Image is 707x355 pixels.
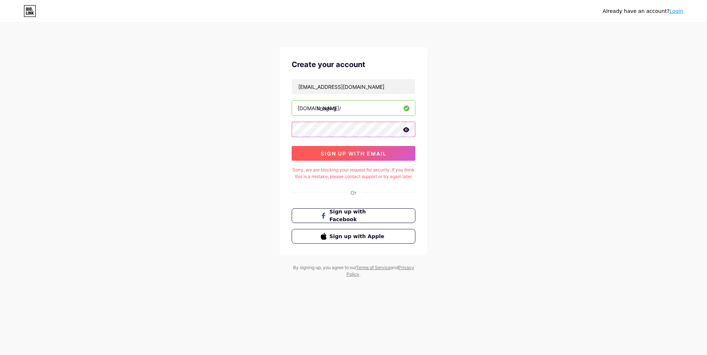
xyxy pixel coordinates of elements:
a: Login [669,8,683,14]
button: sign up with email [292,146,415,161]
a: Terms of Service [356,265,391,270]
button: Sign up with Facebook [292,208,415,223]
button: Sign up with Apple [292,229,415,244]
div: By signing up, you agree to our and . [291,264,416,278]
span: sign up with email [321,150,387,157]
input: Email [292,79,415,94]
span: Sign up with Facebook [330,208,387,223]
input: username [292,101,415,115]
div: [DOMAIN_NAME]/ [298,104,341,112]
div: Sorry, we are blocking your request for security. If you think this is a mistake, please contact ... [292,167,415,180]
div: Already have an account? [603,7,683,15]
div: Or [351,189,356,196]
div: Create your account [292,59,415,70]
span: Sign up with Apple [330,233,387,240]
